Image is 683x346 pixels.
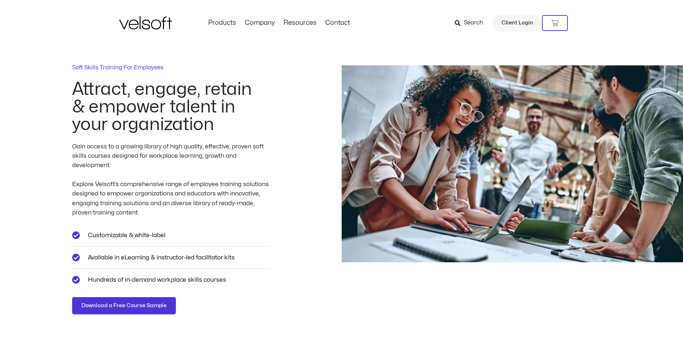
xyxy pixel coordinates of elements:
a: ResourcesMenu Toggle [279,19,321,27]
a: Download a Free Course Sample [72,297,176,314]
a: ContactMenu Toggle [321,19,354,27]
nav: Menu [204,19,354,27]
p: Soft Skills Training For Employees [72,63,270,72]
a: Search [455,17,488,29]
span: Available in eLearning & instructor-led facilitator kits [86,253,235,262]
div: Explore Velsoft’s comprehensive range of employee training solutions designed to empower organiza... [72,180,270,217]
span: Search [464,18,483,28]
a: CompanyMenu Toggle [240,19,279,27]
a: ProductsMenu Toggle [204,19,240,27]
div: Gain access to a growing library of high quality, effective, proven soft skills courses designed ... [72,142,270,170]
span: Customizable & white-label [86,230,165,240]
h2: Attract, engage, retain & empower talent in your organization [72,80,267,133]
span: Download a Free Course Sample [81,301,167,310]
span: Hundreds of in-demand workplace skills courses [86,275,226,285]
img: Velsoft Training Materials [119,16,172,29]
span: Client Login [501,18,533,28]
a: Client Login [492,14,542,32]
